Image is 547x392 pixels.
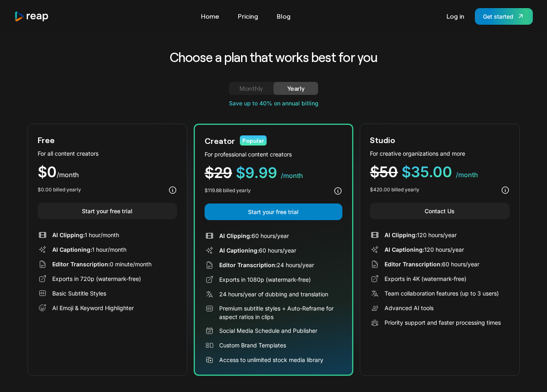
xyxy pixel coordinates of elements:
[281,171,303,180] span: /month
[219,341,286,349] div: Custom Brand Templates
[219,356,323,364] div: Access to unlimited stock media library
[239,84,264,93] div: Monthly
[38,149,177,158] div: For all content creators
[370,149,509,158] div: For creative organizations and more
[219,247,259,254] span: AI Captioning:
[52,231,119,239] div: 1 hour/month
[28,99,520,107] div: Save up to 40% on annual billing
[205,164,232,182] span: $29
[370,163,398,181] span: $50
[483,12,513,21] div: Get started
[219,261,314,269] div: 24 hours/year
[385,231,457,239] div: 120 hours/year
[370,186,419,193] div: $420.00 billed yearly
[283,84,308,93] div: Yearly
[52,261,110,268] span: Editor Transcription:
[219,246,296,255] div: 60 hours/year
[385,260,479,268] div: 60 hours/year
[475,8,533,25] a: Get started
[273,10,295,23] a: Blog
[205,135,235,147] div: Creator
[38,165,177,180] div: $0
[205,203,342,220] a: Start your free trial
[219,261,277,268] span: Editor Transcription:
[38,186,81,193] div: $0.00 billed yearly
[385,304,434,312] div: Advanced AI tools
[219,231,289,240] div: 60 hours/year
[38,203,177,219] a: Start your free trial
[385,289,499,298] div: Team collaboration features (up to 3 users)
[219,290,328,298] div: 24 hours/year of dubbing and translation
[14,11,49,22] img: reap logo
[240,135,267,146] div: Popular
[52,245,126,254] div: 1 hour/month
[205,150,342,159] div: For professional content creators
[385,246,424,253] span: AI Captioning:
[370,134,395,146] div: Studio
[38,134,55,146] div: Free
[402,163,452,181] span: $35.00
[370,203,509,219] a: Contact Us
[52,289,106,298] div: Basic Subtitle Styles
[52,274,141,283] div: Exports in 720p (watermark-free)
[52,304,134,312] div: AI Emoji & Keyword Highlighter
[385,231,417,238] span: AI Clipping:
[385,274,466,283] div: Exports in 4K (watermark-free)
[234,10,262,23] a: Pricing
[236,164,277,182] span: $9.99
[442,10,468,23] a: Log in
[107,49,441,66] h2: Choose a plan that works best for you
[52,246,92,253] span: AI Captioning:
[205,187,251,194] div: $119.88 billed yearly
[219,304,342,321] div: Premium subtitle styles + Auto-Reframe for aspect ratios in clips
[14,11,49,22] a: home
[385,261,442,268] span: Editor Transcription:
[52,231,85,238] span: AI Clipping:
[57,171,79,179] span: /month
[52,260,152,268] div: 0 minute/month
[385,318,501,327] div: Priority support and faster processing times
[385,245,464,254] div: 120 hours/year
[197,10,223,23] a: Home
[456,171,478,179] span: /month
[219,275,311,284] div: Exports in 1080p (watermark-free)
[219,232,252,239] span: AI Clipping:
[219,326,317,335] div: Social Media Schedule and Publisher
